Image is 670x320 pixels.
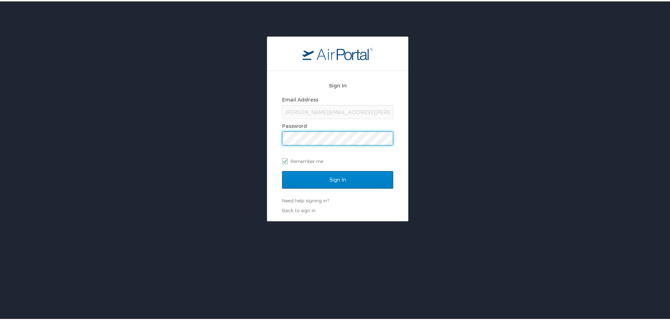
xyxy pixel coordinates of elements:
[282,80,393,88] h2: Sign In
[282,122,307,128] label: Password
[282,170,393,187] input: Sign In
[282,196,329,202] a: Need help signing in?
[282,155,393,165] label: Remember me
[282,95,318,101] label: Email Address
[282,206,315,212] a: Back to sign in
[302,46,373,59] img: logo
